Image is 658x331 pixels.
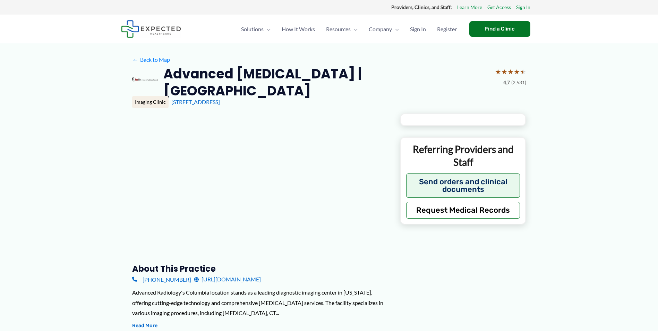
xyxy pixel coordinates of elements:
[406,202,520,219] button: Request Medical Records
[507,65,514,78] span: ★
[121,20,181,38] img: Expected Healthcare Logo - side, dark font, small
[194,274,261,285] a: [URL][DOMAIN_NAME]
[236,17,276,41] a: SolutionsMenu Toggle
[410,17,426,41] span: Sign In
[431,17,462,41] a: Register
[437,17,457,41] span: Register
[501,65,507,78] span: ★
[132,274,191,285] a: [PHONE_NUMBER]
[511,78,526,87] span: (2,531)
[391,4,452,10] strong: Providers, Clinics, and Staff:
[404,17,431,41] a: Sign In
[132,54,170,65] a: ←Back to Map
[241,17,264,41] span: Solutions
[457,3,482,12] a: Learn More
[520,65,526,78] span: ★
[495,65,501,78] span: ★
[469,21,530,37] a: Find a Clinic
[171,99,220,105] a: [STREET_ADDRESS]
[276,17,321,41] a: How It Works
[236,17,462,41] nav: Primary Site Navigation
[132,96,169,108] div: Imaging Clinic
[503,78,510,87] span: 4.7
[369,17,392,41] span: Company
[132,263,389,274] h3: About this practice
[132,287,389,318] div: Advanced Radiology's Columbia location stands as a leading diagnostic imaging center in [US_STATE...
[406,143,520,168] p: Referring Providers and Staff
[406,173,520,198] button: Send orders and clinical documents
[514,65,520,78] span: ★
[351,17,358,41] span: Menu Toggle
[363,17,404,41] a: CompanyMenu Toggle
[516,3,530,12] a: Sign In
[264,17,271,41] span: Menu Toggle
[321,17,363,41] a: ResourcesMenu Toggle
[282,17,315,41] span: How It Works
[132,56,139,63] span: ←
[392,17,399,41] span: Menu Toggle
[163,65,489,100] h2: Advanced [MEDICAL_DATA] | [GEOGRAPHIC_DATA]
[132,322,157,330] button: Read More
[326,17,351,41] span: Resources
[487,3,511,12] a: Get Access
